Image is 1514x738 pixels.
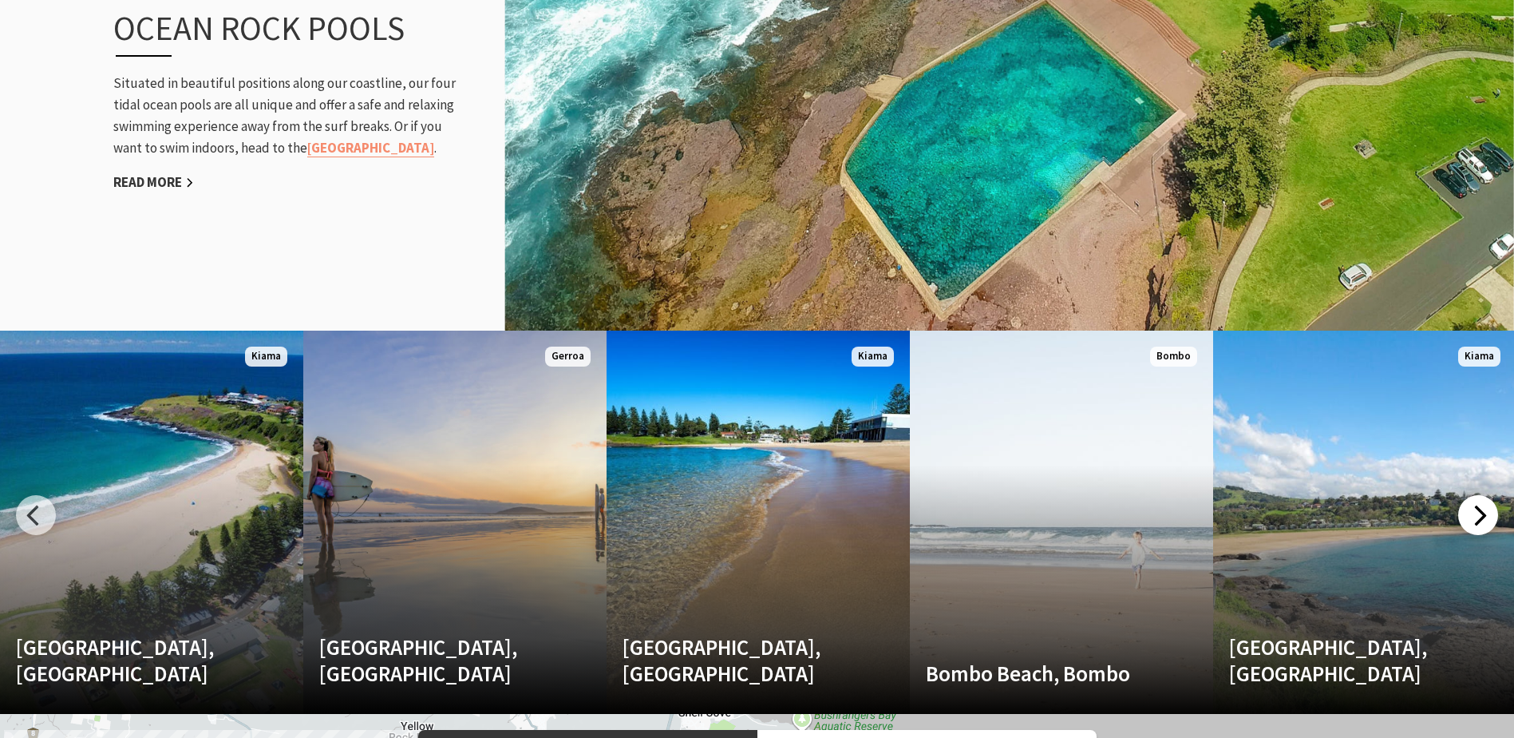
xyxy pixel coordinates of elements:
[623,634,848,686] h4: [GEOGRAPHIC_DATA], [GEOGRAPHIC_DATA]
[307,139,434,157] a: [GEOGRAPHIC_DATA]
[303,331,607,714] a: Another Image Used [GEOGRAPHIC_DATA], [GEOGRAPHIC_DATA] Gerroa
[910,331,1213,714] a: Bombo Beach, Bombo Bombo
[607,331,910,714] a: [GEOGRAPHIC_DATA], [GEOGRAPHIC_DATA] Kiama
[852,347,894,367] span: Kiama
[245,347,287,367] span: Kiama
[926,661,1152,686] h4: Bombo Beach, Bombo
[113,173,194,192] a: Read More
[113,8,429,56] h3: Ocean Rock Pools
[113,73,464,160] p: Situated in beautiful positions along our coastline, our four tidal ocean pools are all unique an...
[545,347,591,367] span: Gerroa
[1150,347,1197,367] span: Bombo
[1458,347,1500,367] span: Kiama
[16,634,242,686] h4: [GEOGRAPHIC_DATA], [GEOGRAPHIC_DATA]
[1229,634,1455,686] h4: [GEOGRAPHIC_DATA], [GEOGRAPHIC_DATA]
[319,634,545,686] h4: [GEOGRAPHIC_DATA], [GEOGRAPHIC_DATA]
